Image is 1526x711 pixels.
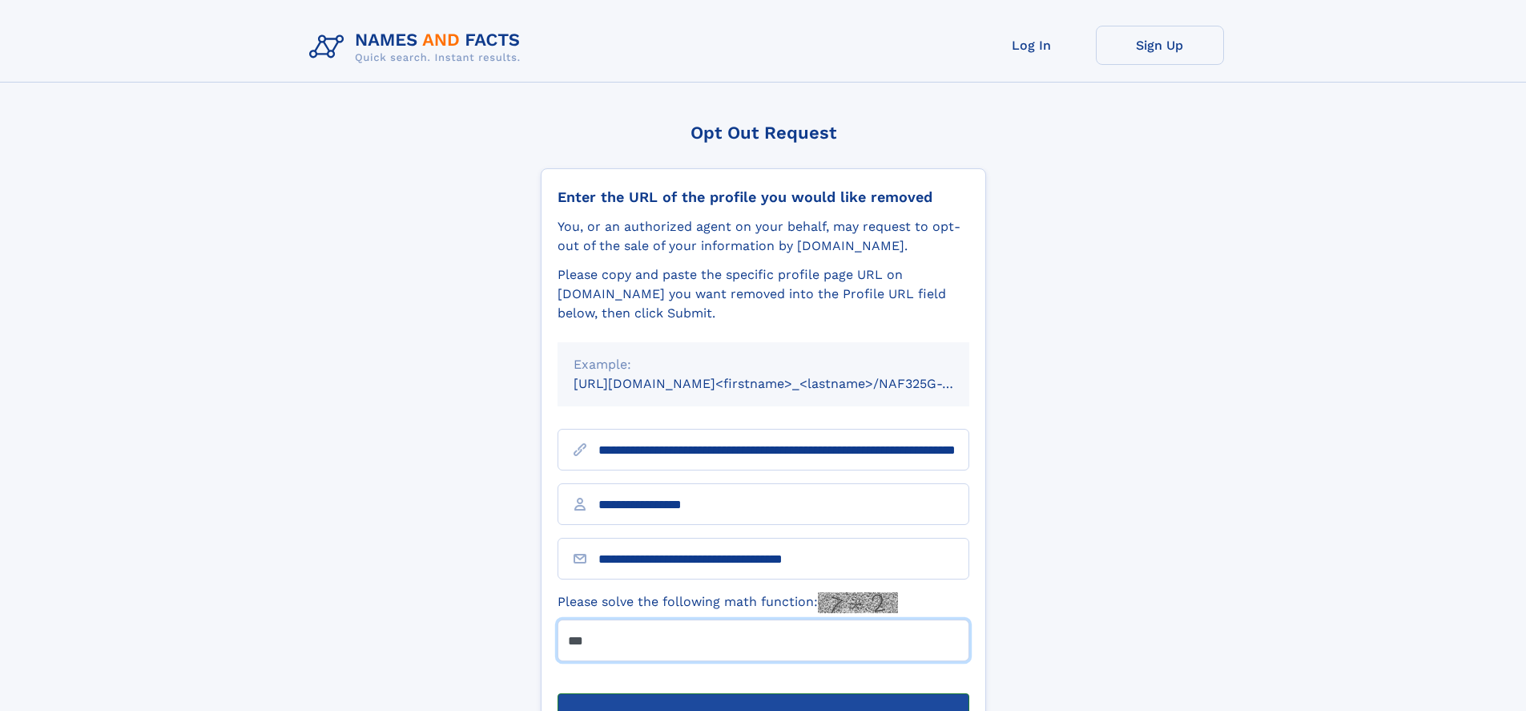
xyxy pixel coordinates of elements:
[968,26,1096,65] a: Log In
[558,188,969,206] div: Enter the URL of the profile you would like removed
[558,217,969,256] div: You, or an authorized agent on your behalf, may request to opt-out of the sale of your informatio...
[574,355,953,374] div: Example:
[574,376,1000,391] small: [URL][DOMAIN_NAME]<firstname>_<lastname>/NAF325G-xxxxxxxx
[303,26,533,69] img: Logo Names and Facts
[1096,26,1224,65] a: Sign Up
[541,123,986,143] div: Opt Out Request
[558,592,898,613] label: Please solve the following math function:
[558,265,969,323] div: Please copy and paste the specific profile page URL on [DOMAIN_NAME] you want removed into the Pr...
